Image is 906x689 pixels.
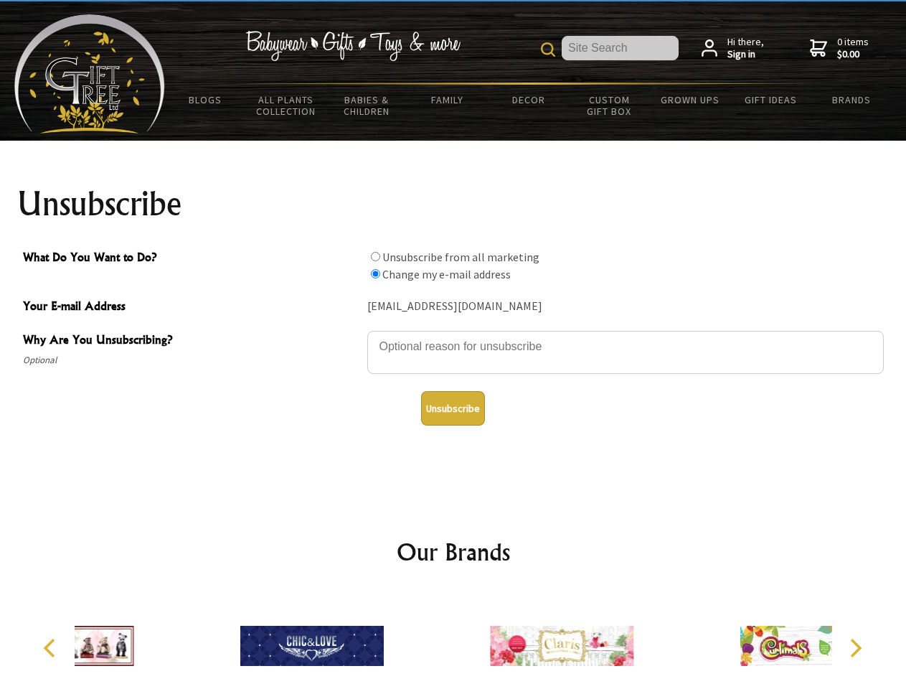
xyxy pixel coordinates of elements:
[382,267,511,281] label: Change my e-mail address
[839,632,871,664] button: Next
[14,14,165,133] img: Babyware - Gifts - Toys and more...
[727,36,764,61] span: Hi there,
[727,48,764,61] strong: Sign in
[407,85,489,115] a: Family
[811,85,892,115] a: Brands
[421,391,485,426] button: Unsubscribe
[367,331,884,374] textarea: Why Are You Unsubscribing?
[165,85,246,115] a: BLOGS
[569,85,650,126] a: Custom Gift Box
[488,85,569,115] a: Decor
[23,297,360,318] span: Your E-mail Address
[23,331,360,352] span: Why Are You Unsubscribing?
[382,250,539,264] label: Unsubscribe from all marketing
[246,85,327,126] a: All Plants Collection
[810,36,869,61] a: 0 items$0.00
[36,632,67,664] button: Previous
[245,31,461,61] img: Babywear - Gifts - Toys & more
[326,85,407,126] a: Babies & Children
[837,35,869,61] span: 0 items
[730,85,811,115] a: Gift Ideas
[649,85,730,115] a: Grown Ups
[371,252,380,261] input: What Do You Want to Do?
[367,296,884,318] div: [EMAIL_ADDRESS][DOMAIN_NAME]
[23,352,360,369] span: Optional
[17,187,890,221] h1: Unsubscribe
[562,36,679,60] input: Site Search
[837,48,869,61] strong: $0.00
[371,269,380,278] input: What Do You Want to Do?
[702,36,764,61] a: Hi there,Sign in
[541,42,555,57] img: product search
[23,248,360,269] span: What Do You Want to Do?
[29,535,878,569] h2: Our Brands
